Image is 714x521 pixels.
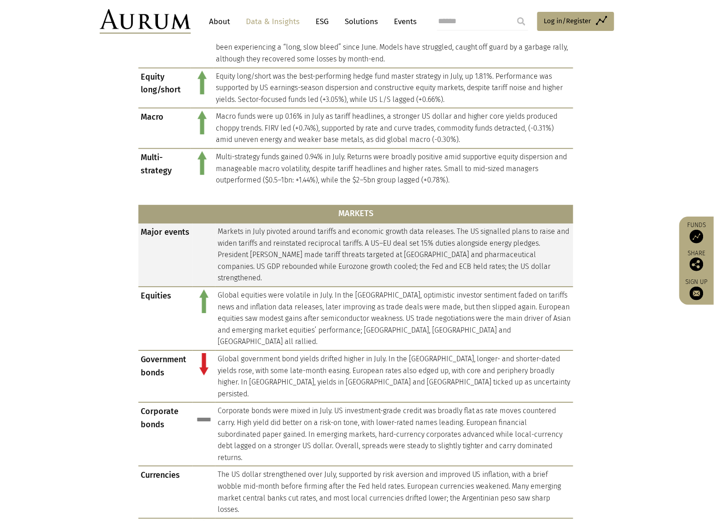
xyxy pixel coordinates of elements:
[138,148,191,188] td: Multi-strategy
[214,108,573,148] td: Macro funds were up 0.16% in July as tariff headlines, a stronger US dollar and higher core yield...
[544,15,592,26] span: Log in/Register
[138,466,193,518] td: Currencies
[684,221,709,243] a: Funds
[214,68,573,108] td: Equity long/short was the best-performing hedge fund master strategy in July, up 1.81%. Performan...
[138,402,193,466] td: Corporate bonds
[690,258,704,271] img: Share this post
[100,9,191,34] img: Aurum
[340,13,382,30] a: Solutions
[215,287,573,350] td: Global equities were volatile in July. In the [GEOGRAPHIC_DATA], optimistic investor sentiment fa...
[138,350,193,402] td: Government bonds
[690,230,704,243] img: Access Funds
[690,287,704,300] img: Sign up to our newsletter
[138,108,191,148] td: Macro
[138,68,191,108] td: Equity long/short
[204,13,235,30] a: About
[215,466,573,518] td: The US dollar strengthened over July, supported by risk aversion and improved US inflation, with ...
[311,13,333,30] a: ESG
[215,402,573,466] td: Corporate bonds were mixed in July. US investment-grade credit was broadly flat as rate moves cou...
[138,223,193,287] td: Major events
[214,148,573,188] td: Multi-strategy funds gained 0.94% in July. Returns were broadly positive amid supportive equity d...
[684,278,709,300] a: Sign up
[512,12,530,30] input: Submit
[215,223,573,287] td: Markets in July pivoted around tariffs and economic growth data releases. The US signalled plans ...
[389,13,417,30] a: Events
[215,350,573,402] td: Global government bond yields drifted higher in July. In the [GEOGRAPHIC_DATA], longer- and short...
[241,13,304,30] a: Data & Insights
[138,287,193,350] td: Equities
[684,250,709,271] div: Share
[138,205,573,223] th: MARKETS
[537,12,614,31] a: Log in/Register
